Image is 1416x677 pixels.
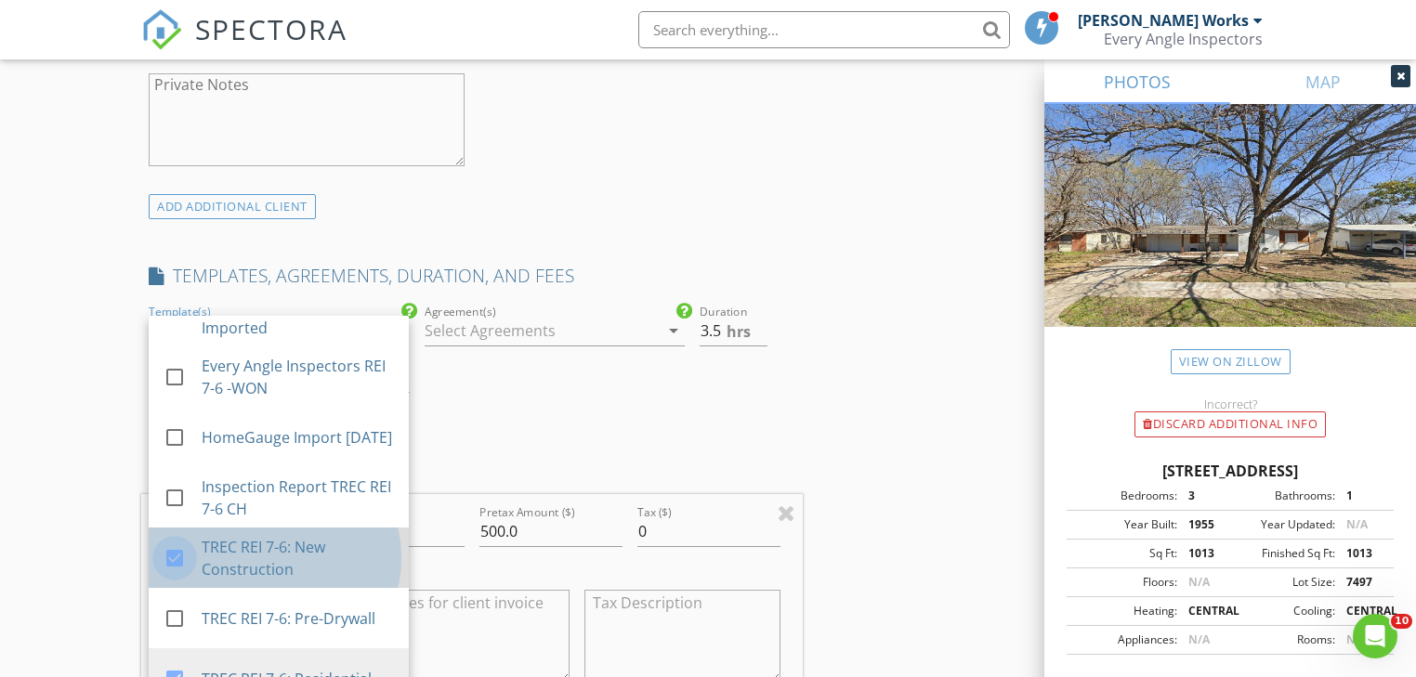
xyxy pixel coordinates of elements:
[638,11,1010,48] input: Search everything...
[1078,11,1249,30] div: [PERSON_NAME] Works
[1072,574,1177,591] div: Floors:
[1335,488,1388,504] div: 1
[1230,631,1335,648] div: Rooms:
[1230,574,1335,591] div: Lot Size:
[1044,397,1416,411] div: Incorrect?
[700,316,767,346] input: 0.0
[141,25,347,64] a: SPECTORA
[1188,574,1210,590] span: N/A
[1072,488,1177,504] div: Bedrooms:
[1346,516,1368,532] span: N/A
[1335,603,1388,619] div: CENTRAL
[1230,603,1335,619] div: Cooling:
[195,9,347,48] span: SPECTORA
[662,319,685,342] i: arrow_drop_down
[1346,631,1368,647] span: N/A
[1391,614,1412,629] span: 10
[141,9,182,50] img: The Best Home Inspection Software - Spectora
[149,264,794,288] h4: TEMPLATES, AGREEMENTS, DURATION, AND FEES
[1177,545,1230,562] div: 1013
[1072,631,1177,648] div: Appliances:
[1104,30,1263,48] div: Every Angle Inspectors
[1335,545,1388,562] div: 1013
[1230,545,1335,562] div: Finished Sq Ft:
[149,456,794,480] h4: FEES
[1072,545,1177,562] div: Sq Ft:
[203,426,395,449] div: HomeGauge Import [DATE]
[1230,488,1335,504] div: Bathrooms:
[203,355,395,399] div: Every Angle Inspectors REI 7-6 -WON
[1188,631,1210,647] span: N/A
[1044,104,1416,371] img: streetview
[1177,516,1230,533] div: 1955
[387,319,410,342] i: arrow_drop_down
[1134,411,1326,437] div: Discard Additional info
[203,536,395,580] div: TREC REI 7-6: New Construction
[1072,516,1177,533] div: Year Built:
[1072,603,1177,619] div: Heating:
[1353,614,1397,658] iframe: Intercom live chat
[1335,574,1388,591] div: 7497
[1044,59,1230,104] a: PHOTOS
[149,194,316,219] div: ADD ADDITIONAL client
[1230,59,1416,104] a: MAP
[1171,349,1291,374] a: View on Zillow
[1177,603,1230,619] div: CENTRAL
[727,324,751,339] span: hrs
[1177,488,1230,504] div: 3
[1230,516,1335,533] div: Year Updated:
[1067,460,1394,482] div: [STREET_ADDRESS]
[203,475,395,520] div: Inspection Report TREC REI 7-6 CH
[203,607,395,630] div: TREC REI 7-6: Pre-Drywall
